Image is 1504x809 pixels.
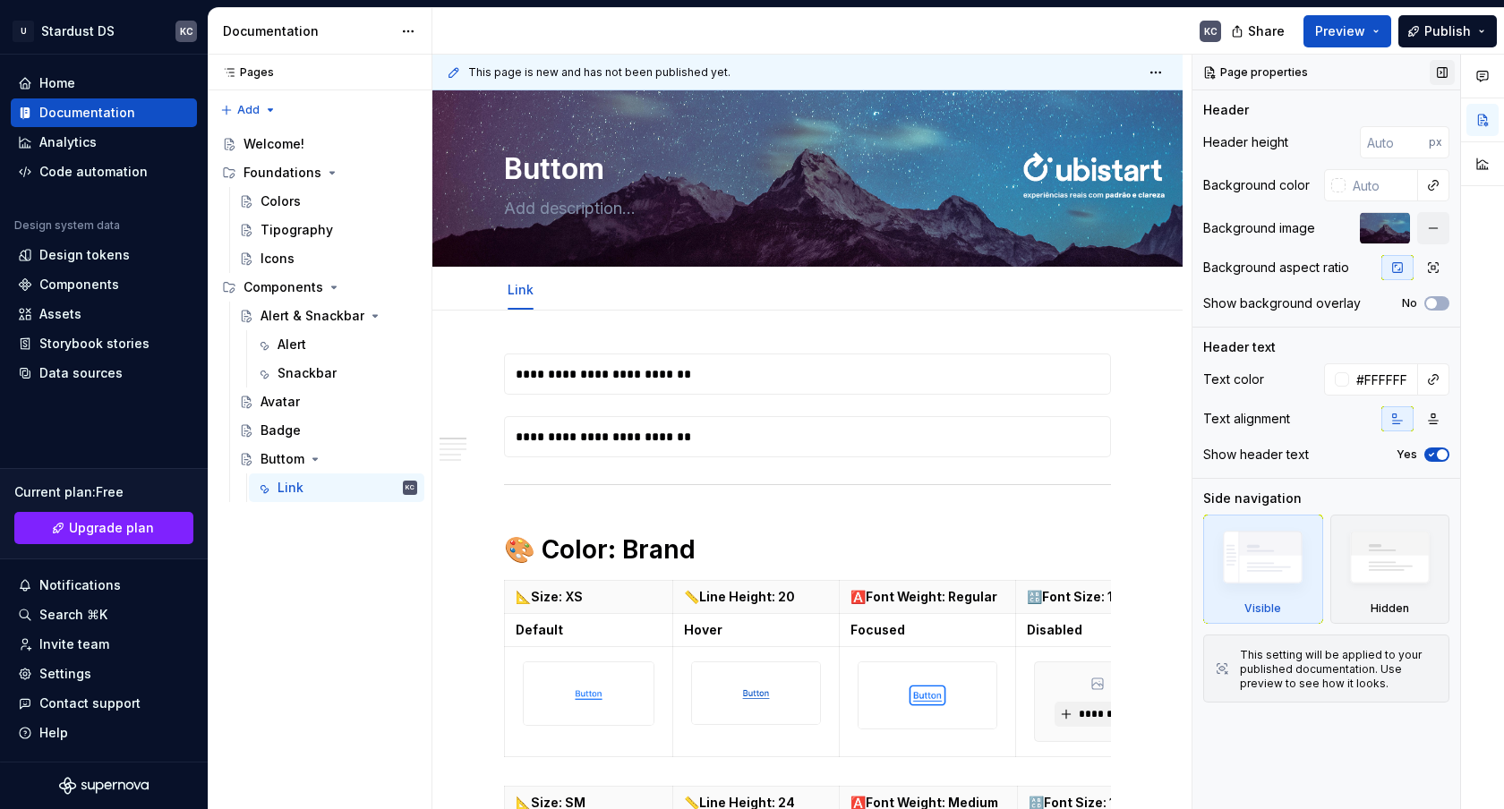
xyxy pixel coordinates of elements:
[14,483,193,501] div: Current plan : Free
[244,135,304,153] div: Welcome!
[524,662,654,725] img: be7ff240-7ab4-4d7e-9577-0e8ed20f2008.png
[1204,24,1218,38] div: KC
[11,571,197,600] button: Notifications
[232,445,424,473] a: Buttom
[278,364,337,382] div: Snackbar
[39,246,130,264] div: Design tokens
[468,65,731,80] span: This page is new and has not been published yet.
[1222,15,1296,47] button: Share
[261,422,301,439] div: Badge
[1346,169,1418,201] input: Auto
[1244,601,1281,616] div: Visible
[69,519,154,537] span: Upgrade plan
[859,662,996,728] img: 13befdab-102b-4e6f-939b-edf18ab2d8c0.png
[249,473,424,502] a: LinkKC
[1203,370,1264,388] div: Text color
[59,777,149,795] svg: Supernova Logo
[215,273,424,302] div: Components
[14,218,120,233] div: Design system data
[500,148,1107,191] textarea: Buttom
[1402,296,1417,311] label: No
[39,74,75,92] div: Home
[261,393,300,411] div: Avatar
[850,588,1004,606] p: 🅰️Font Weight: Regular
[11,660,197,688] a: Settings
[39,364,123,382] div: Data sources
[244,164,321,182] div: Foundations
[215,98,282,123] button: Add
[39,665,91,683] div: Settings
[1203,410,1290,428] div: Text alignment
[1203,294,1361,312] div: Show background overlay
[223,22,392,40] div: Documentation
[1203,515,1323,624] div: Visible
[278,479,303,497] div: Link
[1360,126,1429,158] input: Auto
[516,622,563,637] strong: Default
[4,12,204,50] button: UStardust DSKC
[1424,22,1471,40] span: Publish
[215,130,424,502] div: Page tree
[1240,648,1438,691] div: This setting will be applied to your published documentation. Use preview to see how it looks.
[1315,22,1365,40] span: Preview
[39,305,81,323] div: Assets
[39,133,97,151] div: Analytics
[516,589,583,604] strong: 📐Size: XS
[261,192,301,210] div: Colors
[39,276,119,294] div: Components
[11,128,197,157] a: Analytics
[14,512,193,544] a: Upgrade plan
[39,694,141,712] div: Contact support
[1303,15,1391,47] button: Preview
[1349,363,1418,396] input: Auto
[1397,447,1417,462] label: Yes
[504,533,1111,566] h1: 🎨 Color: Brand
[232,416,424,445] a: Badge
[249,330,424,359] a: Alert
[1203,176,1310,194] div: Background color
[249,359,424,387] a: Snackbar
[11,630,197,659] a: Invite team
[1248,22,1285,40] span: Share
[232,216,424,244] a: Tipography
[11,359,197,387] a: Data sources
[11,600,197,629] button: Search ⌘K
[261,307,364,325] div: Alert & Snackbar
[39,104,135,122] div: Documentation
[1371,601,1409,616] div: Hidden
[39,635,109,653] div: Invite team
[39,606,107,624] div: Search ⌘K
[1203,101,1249,119] div: Header
[1330,515,1450,624] div: Hidden
[1203,446,1309,464] div: Show header text
[500,270,541,308] div: Link
[684,588,829,606] p: 📏Line Height: 20
[11,158,197,186] a: Code automation
[244,278,323,296] div: Components
[232,387,424,416] a: Avatar
[13,21,34,42] div: U
[261,450,304,468] div: Buttom
[1027,622,1082,637] strong: Disabled
[11,689,197,718] button: Contact support
[215,158,424,187] div: Foundations
[11,241,197,269] a: Design tokens
[39,724,68,742] div: Help
[684,622,722,637] strong: Hover
[11,270,197,299] a: Components
[261,221,333,239] div: Tipography
[692,662,821,724] img: a7a83abf-d46a-4f25-82f6-9c1419f19a8a.png
[406,479,414,497] div: KC
[11,300,197,328] a: Assets
[850,622,905,637] strong: Focused
[180,24,193,38] div: KC
[41,22,115,40] div: Stardust DS
[508,282,534,297] a: Link
[11,719,197,747] button: Help
[1203,490,1302,507] div: Side navigation
[39,576,121,594] div: Notifications
[1203,259,1349,277] div: Background aspect ratio
[278,336,306,353] div: Alert
[39,335,150,353] div: Storybook stories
